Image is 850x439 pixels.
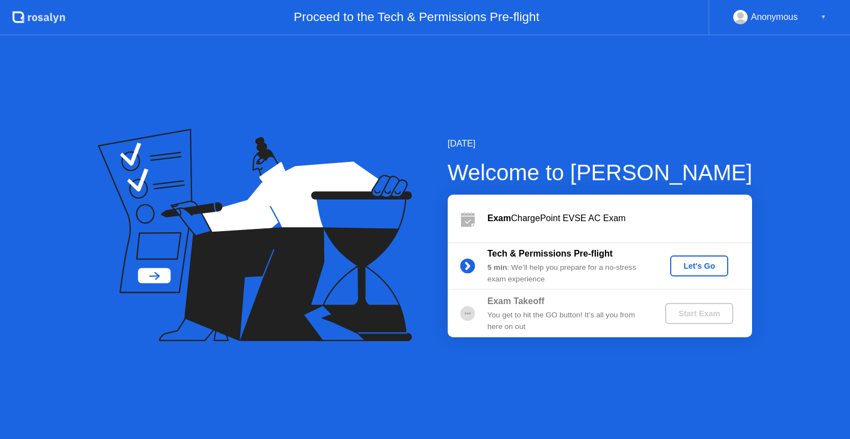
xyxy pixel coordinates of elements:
div: You get to hit the GO button! It’s all you from here on out [488,310,647,332]
div: ChargePoint EVSE AC Exam [488,212,752,225]
div: ▼ [821,10,826,24]
div: Let's Go [675,262,724,270]
button: Let's Go [670,255,728,276]
b: Exam Takeoff [488,296,545,306]
div: : We’ll help you prepare for a no-stress exam experience [488,262,647,285]
b: 5 min [488,263,507,271]
button: Start Exam [665,303,733,324]
div: Start Exam [670,309,729,318]
div: [DATE] [448,137,753,150]
b: Exam [488,213,511,223]
div: Anonymous [751,10,798,24]
div: Welcome to [PERSON_NAME] [448,156,753,189]
b: Tech & Permissions Pre-flight [488,249,613,258]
